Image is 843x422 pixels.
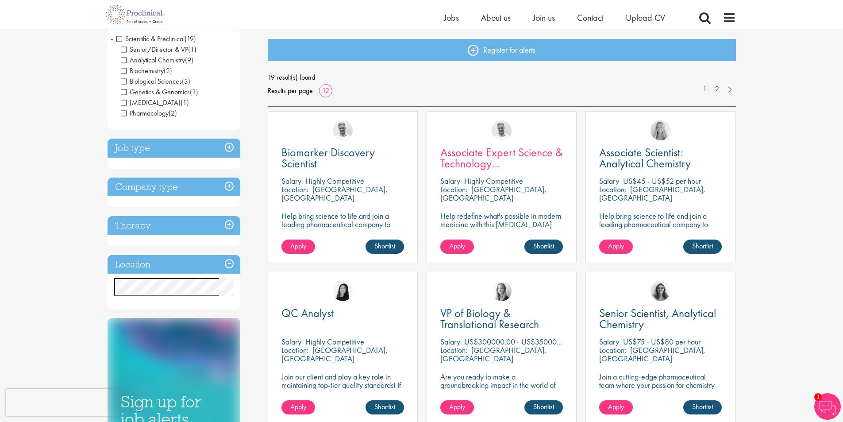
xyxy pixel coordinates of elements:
img: Joshua Bye [492,120,512,140]
span: Salary [599,337,619,347]
span: Analytical Chemistry [121,55,193,65]
span: Salary [440,337,460,347]
span: Analytical Chemistry [121,55,185,65]
img: Joshua Bye [333,120,353,140]
span: Apply [608,402,624,411]
a: About us [481,12,511,23]
p: [GEOGRAPHIC_DATA], [GEOGRAPHIC_DATA] [599,345,705,364]
span: Salary [281,176,301,186]
p: Help redefine what's possible in modern medicine with this [MEDICAL_DATA] Associate Expert Scienc... [440,212,563,237]
a: 12 [319,86,332,95]
span: (2) [164,66,172,75]
a: VP of Biology & Translational Research [440,308,563,330]
iframe: reCAPTCHA [6,389,119,416]
p: [GEOGRAPHIC_DATA], [GEOGRAPHIC_DATA] [440,184,547,203]
img: Shannon Briggs [651,120,670,140]
span: - [111,32,113,45]
span: Biological Sciences [121,77,190,86]
span: Biochemistry [121,66,172,75]
p: [GEOGRAPHIC_DATA], [GEOGRAPHIC_DATA] [281,184,388,203]
h3: Therapy [108,216,240,235]
span: 19 result(s) found [268,71,736,84]
span: Salary [440,176,460,186]
span: Genetics & Genomics [121,87,190,97]
span: Location: [281,184,308,194]
a: 1 [698,84,711,94]
a: Join us [533,12,555,23]
span: (1) [181,98,189,107]
span: Laboratory Technician [121,98,189,107]
h3: Job type [108,139,240,158]
p: Are you ready to make a groundbreaking impact in the world of biotechnology? Join a growing compa... [440,372,563,414]
span: (3) [182,77,190,86]
p: [GEOGRAPHIC_DATA], [GEOGRAPHIC_DATA] [281,345,388,364]
span: Biomarker Discovery Scientist [281,145,375,171]
span: [MEDICAL_DATA] [121,98,181,107]
span: Pharmacology [121,108,177,118]
a: Associate Expert Science & Technology ([MEDICAL_DATA]) [440,147,563,169]
p: Help bring science to life and join a leading pharmaceutical company to play a key role in delive... [599,212,722,254]
p: US$45 - US$52 per hour [623,176,701,186]
a: Shortlist [366,400,404,414]
a: Apply [440,240,474,254]
a: Biomarker Discovery Scientist [281,147,404,169]
span: Senior Scientist, Analytical Chemistry [599,306,716,332]
img: Chatbot [814,393,841,420]
span: (1) [188,45,196,54]
span: (9) [185,55,193,65]
a: Apply [599,240,633,254]
span: Pharmacology [121,108,169,118]
span: (1) [190,87,198,97]
a: QC Analyst [281,308,404,319]
a: Shortlist [524,400,563,414]
a: Shortlist [524,240,563,254]
span: Associate Expert Science & Technology ([MEDICAL_DATA]) [440,145,563,182]
img: Sofia Amark [492,281,512,301]
a: Upload CV [626,12,665,23]
span: Scientific & Preclinical [116,34,196,43]
a: Jobs [444,12,459,23]
a: 2 [711,84,724,94]
span: Scientific & Preclinical [116,34,185,43]
a: Apply [281,400,315,414]
span: 1 [814,393,822,401]
p: [GEOGRAPHIC_DATA], [GEOGRAPHIC_DATA] [599,184,705,203]
span: (19) [185,34,196,43]
span: Salary [281,337,301,347]
span: Genetics & Genomics [121,87,198,97]
a: Contact [577,12,604,23]
span: Senior/Director & VP [121,45,196,54]
span: Apply [449,402,465,411]
a: Apply [281,240,315,254]
span: Salary [599,176,619,186]
span: Results per page [268,84,313,97]
a: Apply [599,400,633,414]
a: Shortlist [683,240,722,254]
span: Apply [290,241,306,251]
span: Location: [599,184,626,194]
img: Numhom Sudsok [333,281,353,301]
p: Join our client and play a key role in maintaining top-tier quality standards! If you have a keen... [281,372,404,414]
span: Apply [449,241,465,251]
span: Location: [440,345,467,355]
a: Associate Scientist: Analytical Chemistry [599,147,722,169]
a: Shortlist [366,240,404,254]
a: Register for alerts [268,39,736,61]
p: [GEOGRAPHIC_DATA], [GEOGRAPHIC_DATA] [440,345,547,364]
span: Biochemistry [121,66,164,75]
img: Jackie Cerchio [651,281,670,301]
p: Help bring science to life and join a leading pharmaceutical company to play a key role in delive... [281,212,404,254]
span: Apply [290,402,306,411]
h3: Company type [108,178,240,197]
p: US$75 - US$80 per hour [623,337,701,347]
